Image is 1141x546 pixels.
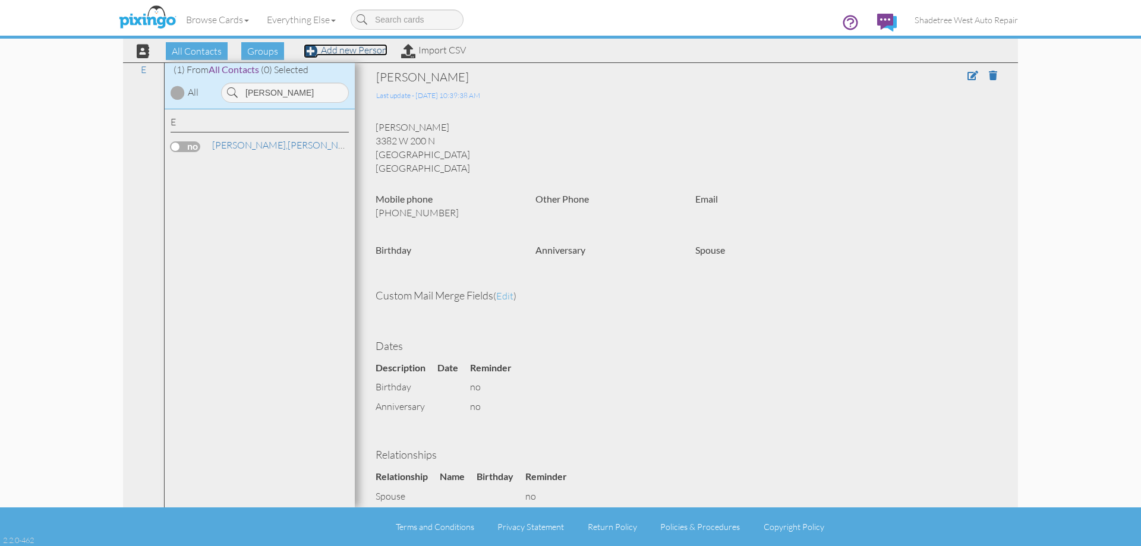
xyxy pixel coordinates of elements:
div: E [171,115,349,132]
th: Reminder [470,358,524,378]
th: Description [376,358,437,378]
th: Date [437,358,470,378]
td: no [470,377,524,397]
span: All Contacts [209,64,259,75]
div: (1) From [165,63,355,77]
td: birthday [376,377,437,397]
input: Search cards [351,10,464,30]
th: Name [440,467,477,487]
span: (0) Selected [261,64,308,75]
div: [PERSON_NAME] 3382 W 200 N [GEOGRAPHIC_DATA] [GEOGRAPHIC_DATA] [367,121,1006,175]
td: spouse [376,487,440,506]
img: pixingo logo [116,3,179,33]
th: Birthday [477,467,525,487]
a: Import CSV [401,44,466,56]
div: [PERSON_NAME] [376,69,869,86]
a: Return Policy [588,522,637,532]
span: Last update - [DATE] 10:39:38 AM [376,91,480,100]
strong: Other Phone [535,193,589,204]
span: Groups [241,42,284,60]
th: Relationship [376,467,440,487]
td: anniversary [376,397,437,416]
span: Shadetree West Auto Repair [915,15,1018,25]
td: no [525,487,579,506]
div: 2.2.0-462 [3,535,34,545]
strong: Mobile phone [376,193,433,204]
th: Reminder [525,467,579,487]
strong: Email [695,193,718,204]
a: Add new Person [304,44,387,56]
a: Privacy Statement [497,522,564,532]
span: ( ) [493,290,516,302]
h4: Relationships [376,449,997,461]
a: Shadetree West Auto Repair [906,5,1027,35]
img: comments.svg [877,14,897,31]
a: Everything Else [258,5,345,34]
p: [PHONE_NUMBER] [376,206,518,220]
a: Terms and Conditions [396,522,474,532]
strong: Anniversary [535,244,585,255]
span: [PERSON_NAME], [212,139,288,151]
div: All [188,86,198,99]
span: All Contacts [166,42,228,60]
a: Copyright Policy [764,522,824,532]
strong: Birthday [376,244,411,255]
a: Policies & Procedures [660,522,740,532]
a: E [135,62,152,77]
h4: Custom Mail Merge Fields [376,290,997,302]
a: [PERSON_NAME] [211,138,363,152]
span: edit [496,290,513,302]
strong: Spouse [695,244,725,255]
td: no [470,397,524,416]
h4: Dates [376,340,997,352]
a: Browse Cards [177,5,258,34]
